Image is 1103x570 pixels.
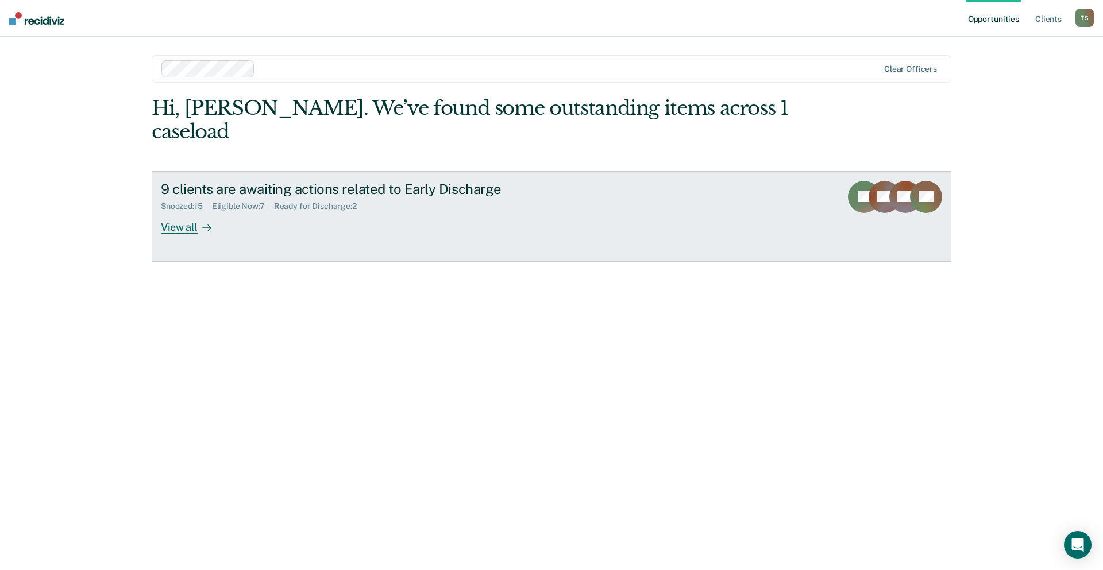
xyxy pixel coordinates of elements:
[9,12,64,25] img: Recidiviz
[1075,9,1094,27] div: T S
[884,64,937,74] div: Clear officers
[152,96,792,144] div: Hi, [PERSON_NAME]. We’ve found some outstanding items across 1 caseload
[152,171,951,262] a: 9 clients are awaiting actions related to Early DischargeSnoozed:15Eligible Now:7Ready for Discha...
[161,211,225,234] div: View all
[1064,531,1092,559] div: Open Intercom Messenger
[161,201,212,211] div: Snoozed : 15
[1075,9,1094,27] button: TS
[161,181,564,197] div: 9 clients are awaiting actions related to Early Discharge
[274,201,366,211] div: Ready for Discharge : 2
[212,201,274,211] div: Eligible Now : 7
